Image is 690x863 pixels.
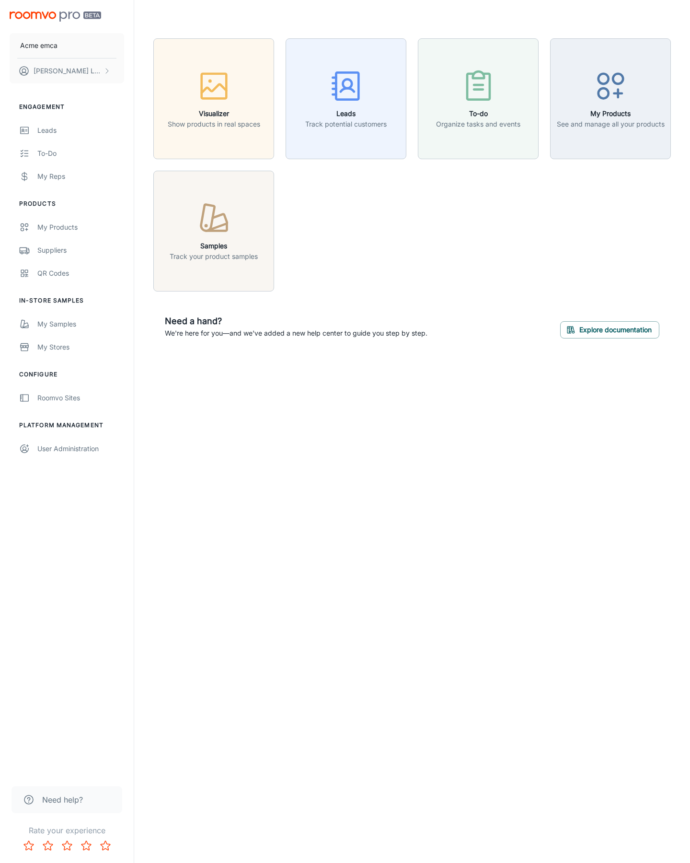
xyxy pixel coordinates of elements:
[305,108,387,119] h6: Leads
[286,38,406,159] button: LeadsTrack potential customers
[557,119,665,129] p: See and manage all your products
[37,148,124,159] div: To-do
[168,108,260,119] h6: Visualizer
[557,108,665,119] h6: My Products
[37,171,124,182] div: My Reps
[10,58,124,83] button: [PERSON_NAME] Leaptools
[10,33,124,58] button: Acme emca
[37,319,124,329] div: My Samples
[10,12,101,22] img: Roomvo PRO Beta
[418,38,539,159] button: To-doOrganize tasks and events
[37,268,124,279] div: QR Codes
[436,119,520,129] p: Organize tasks and events
[165,328,427,338] p: We're here for you—and we've added a new help center to guide you step by step.
[37,342,124,352] div: My Stores
[550,93,671,103] a: My ProductsSee and manage all your products
[153,225,274,235] a: SamplesTrack your product samples
[418,93,539,103] a: To-doOrganize tasks and events
[170,241,258,251] h6: Samples
[20,40,57,51] p: Acme emca
[550,38,671,159] button: My ProductsSee and manage all your products
[305,119,387,129] p: Track potential customers
[37,245,124,256] div: Suppliers
[170,251,258,262] p: Track your product samples
[34,66,101,76] p: [PERSON_NAME] Leaptools
[436,108,520,119] h6: To-do
[153,171,274,292] button: SamplesTrack your product samples
[560,321,659,338] button: Explore documentation
[37,125,124,136] div: Leads
[153,38,274,159] button: VisualizerShow products in real spaces
[165,315,427,328] h6: Need a hand?
[286,93,406,103] a: LeadsTrack potential customers
[37,222,124,233] div: My Products
[168,119,260,129] p: Show products in real spaces
[560,324,659,334] a: Explore documentation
